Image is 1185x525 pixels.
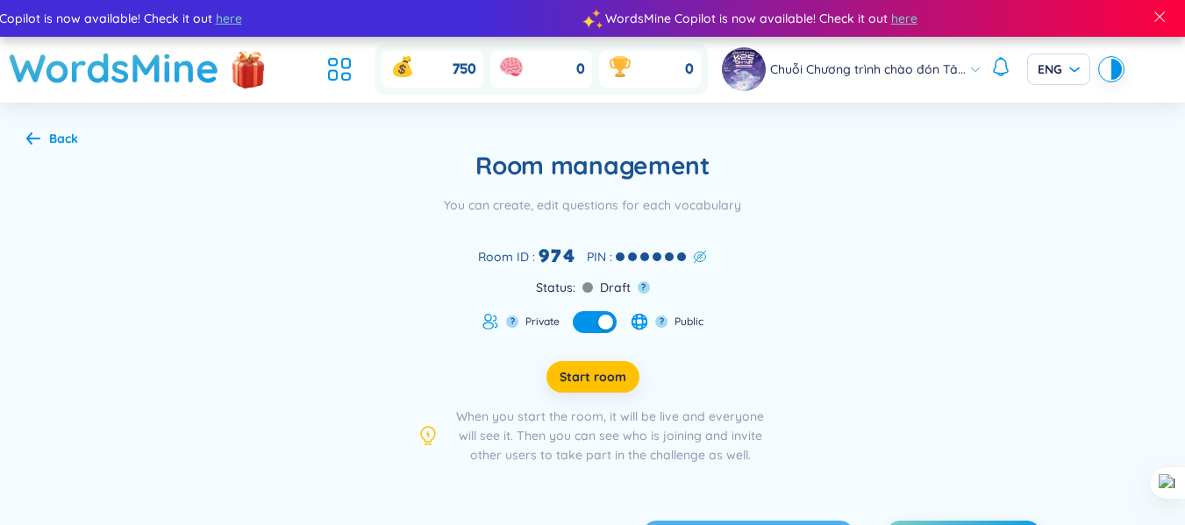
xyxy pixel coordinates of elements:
[212,9,239,28] span: here
[560,368,626,386] span: Start room
[655,316,667,328] button: ?
[9,37,219,99] a: WordsMine
[770,60,966,79] span: Chuỗi Chương trình chào đón Tâ...
[525,315,559,329] span: Private
[536,278,575,297] span: Status :
[600,278,631,297] span: Draft
[26,132,78,148] a: Back
[722,47,766,91] img: avatar
[675,315,703,329] span: Public
[453,60,476,79] span: 750
[685,60,694,79] span: 0
[587,247,707,266] div: :
[478,243,576,270] div: :
[478,247,529,266] span: Room ID
[576,60,585,79] span: 0
[722,47,770,91] a: avatar
[453,407,768,465] span: When you start the room, it will be live and everyone will see it. Then you can see who is joinin...
[1038,60,1080,78] span: ENG
[444,195,741,215] div: You can create, edit questions for each vocabulary
[546,361,639,393] button: Start room
[49,129,78,148] div: Back
[231,42,266,95] img: flashSalesIcon.a7f4f837.png
[539,243,576,270] strong: 974
[638,281,650,294] button: ?
[587,247,606,266] span: PIN
[888,9,914,28] span: here
[506,316,518,328] button: ?
[475,150,710,181] h2: Room management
